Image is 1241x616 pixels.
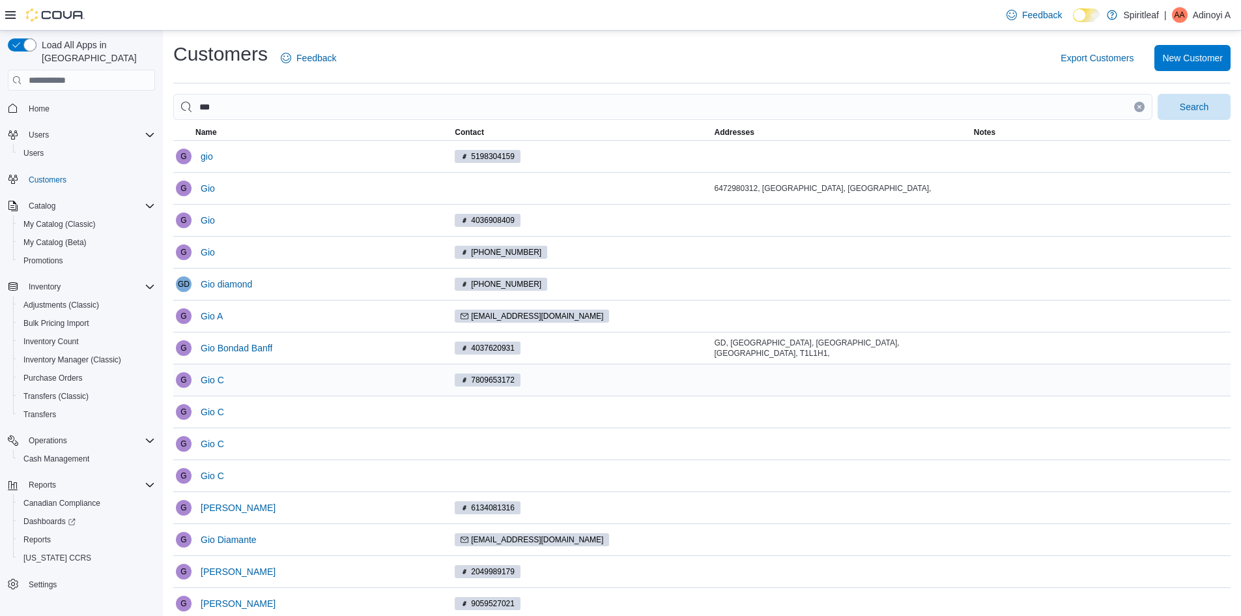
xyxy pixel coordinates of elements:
a: Reports [18,532,56,548]
span: Transfers [18,407,155,422]
button: Gio [195,175,220,201]
span: G [180,340,186,356]
span: Transfers [23,409,56,420]
a: Cash Management [18,451,94,467]
button: Gio C [195,431,229,457]
span: Gio [201,246,215,259]
button: Home [3,98,160,117]
span: Inventory [29,282,61,292]
div: Gio [176,404,192,420]
button: Inventory [23,279,66,295]
button: Inventory [3,278,160,296]
span: [PHONE_NUMBER] [471,246,541,258]
span: 4036908409 [455,214,521,227]
span: 7809653172 [455,374,521,387]
span: New Customer [1162,51,1223,65]
span: G [180,596,186,611]
span: Load All Apps in [GEOGRAPHIC_DATA] [36,38,155,65]
a: Dashboards [13,512,160,531]
a: Canadian Compliance [18,495,106,511]
div: Gio [176,532,192,548]
h1: Customers [173,41,268,67]
span: Settings [29,579,57,590]
span: G [180,308,186,324]
button: gio [195,143,218,169]
span: Canadian Compliance [18,495,155,511]
span: Inventory Manager (Classic) [23,355,121,365]
span: Catalog [29,201,55,211]
button: Gio [195,239,220,265]
span: (519) 830-4158 [455,278,547,291]
a: Settings [23,577,62,593]
a: Home [23,101,55,117]
span: G [180,564,186,579]
span: Promotions [18,253,155,269]
span: Search [1180,100,1208,113]
span: Gio diamond [201,278,252,291]
span: (289) 923-9654 [455,246,547,259]
span: 2049989179 [455,565,521,578]
span: Gio Diamante [201,533,257,546]
a: Purchase Orders [18,370,88,386]
span: Users [23,148,44,158]
img: Cova [26,8,85,22]
span: Gio Bondad Banff [201,342,272,355]
button: Catalog [23,198,61,214]
span: Reports [23,535,51,545]
span: Home [29,104,50,114]
button: Promotions [13,252,160,270]
span: Adjustments (Classic) [18,297,155,313]
span: AA [1175,7,1185,23]
span: Settings [23,576,155,593]
span: Inventory [23,279,155,295]
span: Notes [974,127,995,138]
span: Bulk Pricing Import [23,318,89,329]
span: 5198304159 [471,151,515,162]
span: Operations [29,435,67,446]
span: gio [201,150,213,163]
span: Gio [201,182,215,195]
span: 6134081316 [471,502,515,514]
button: Gio [195,207,220,233]
a: Inventory Count [18,334,84,349]
span: Washington CCRS [18,550,155,566]
a: Promotions [18,253,68,269]
div: Gio [176,244,192,260]
span: G [180,468,186,484]
span: Dashboards [23,516,76,527]
button: Reports [13,531,160,549]
button: Gio diamond [195,271,257,297]
button: Export Customers [1055,45,1139,71]
button: My Catalog (Classic) [13,215,160,233]
p: | [1164,7,1167,23]
span: Inventory Manager (Classic) [18,352,155,368]
button: Canadian Compliance [13,494,160,512]
a: Dashboards [18,514,81,529]
span: gio_rox@live.ca [455,533,609,546]
span: Gio C [201,374,224,387]
span: Contact [455,127,484,138]
a: Feedback [276,45,341,71]
div: Gio [176,564,192,579]
div: gio [176,149,192,164]
span: 6134081316 [455,501,521,514]
a: [US_STATE] CCRS [18,550,96,566]
span: Canadian Compliance [23,498,100,508]
span: 2049989179 [471,566,515,578]
span: Gio A [201,310,223,323]
button: Catalog [3,197,160,215]
span: G [180,436,186,452]
button: Reports [23,477,61,493]
span: gvnnya@pm.me [455,310,609,323]
span: [PERSON_NAME] [201,565,276,578]
span: 7809653172 [471,374,515,386]
span: Feedback [1022,8,1062,22]
span: Gio [201,214,215,227]
button: [PERSON_NAME] [195,495,281,521]
button: Customers [3,170,160,189]
span: Gio C [201,405,224,418]
span: G [180,532,186,548]
span: Addresses [715,127,754,138]
span: G [180,372,186,388]
span: My Catalog (Classic) [23,219,96,229]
